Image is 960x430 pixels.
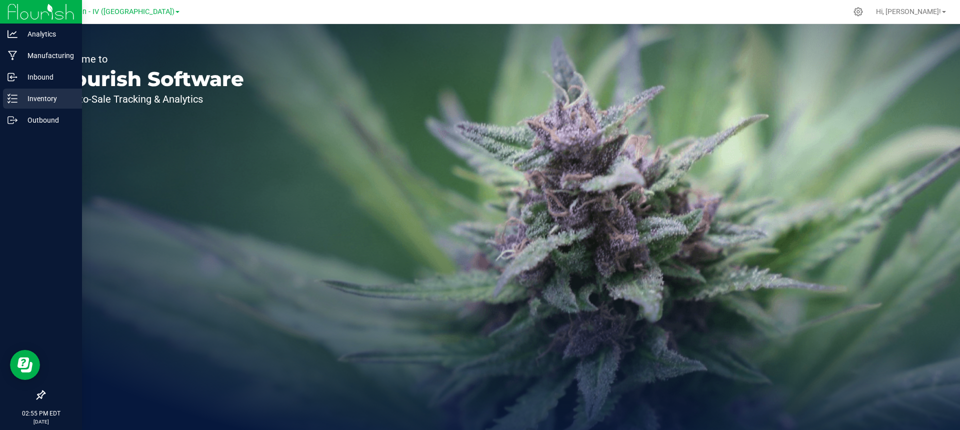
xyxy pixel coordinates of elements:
p: Seed-to-Sale Tracking & Analytics [54,94,244,104]
inline-svg: Inbound [7,72,17,82]
inline-svg: Analytics [7,29,17,39]
p: Inventory [17,93,77,105]
p: Outbound [17,114,77,126]
iframe: Resource center [10,350,40,380]
p: [DATE] [4,418,77,425]
p: Flourish Software [54,69,244,89]
div: Manage settings [852,7,864,17]
inline-svg: Outbound [7,115,17,125]
span: Dragonfly Kitchen - IV ([GEOGRAPHIC_DATA]) [29,8,174,16]
p: Manufacturing [17,50,77,62]
span: Hi, [PERSON_NAME]! [876,8,941,16]
p: Analytics [17,28,77,40]
p: 02:55 PM EDT [4,409,77,418]
p: Inbound [17,71,77,83]
p: Welcome to [54,54,244,64]
inline-svg: Inventory [7,94,17,104]
inline-svg: Manufacturing [7,51,17,61]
